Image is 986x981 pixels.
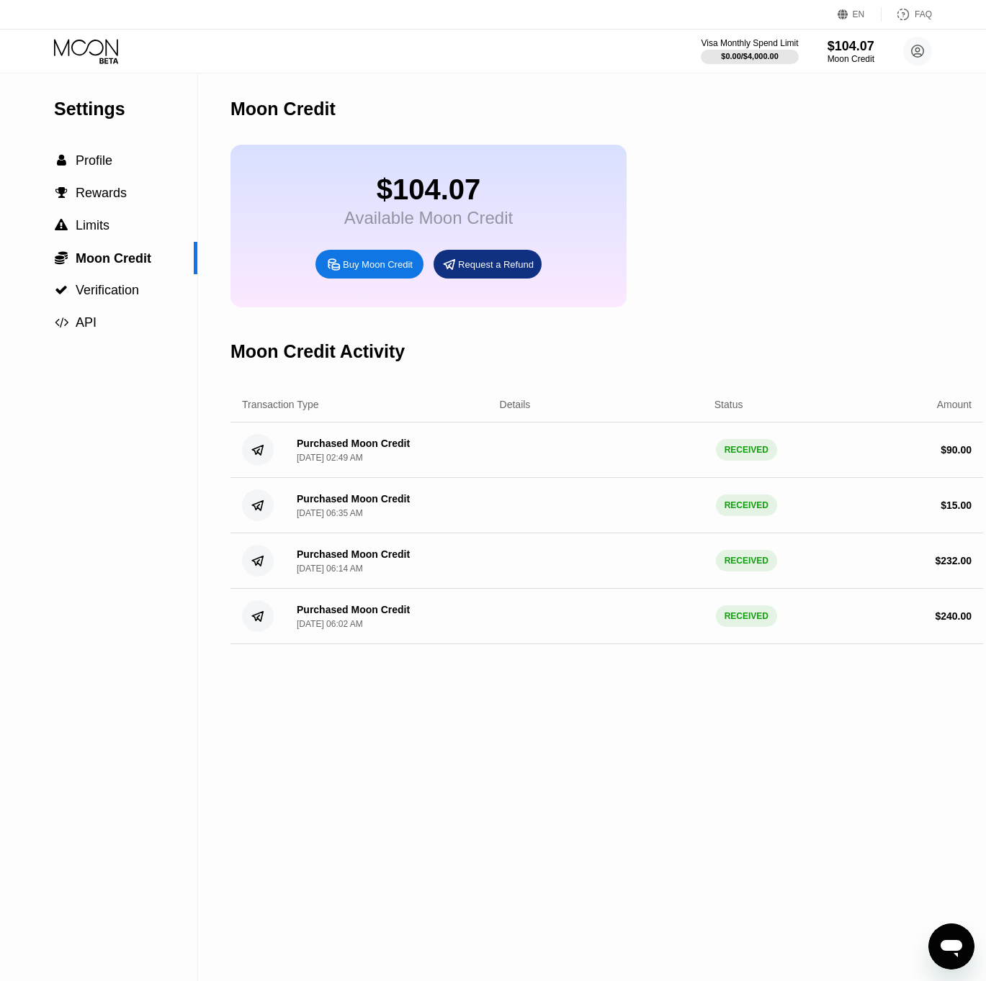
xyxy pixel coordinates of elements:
div:  [54,219,68,232]
span:  [55,250,68,265]
div: RECEIVED [716,605,777,627]
div: Purchased Moon Credit [297,604,410,615]
div: Status [714,399,743,410]
div: Moon Credit Activity [230,341,405,362]
div: $104.07 [344,173,513,206]
div: Visa Monthly Spend Limit$0.00/$4,000.00 [701,38,798,64]
span: Limits [76,218,109,232]
div:  [54,154,68,167]
span: Rewards [76,186,127,200]
div: Purchased Moon Credit [297,438,410,449]
div: EN [838,7,882,22]
div:  [54,250,68,265]
div: Available Moon Credit [344,208,513,228]
span: Profile [76,153,112,168]
div: $ 232.00 [935,555,972,566]
div: $104.07 [828,39,874,54]
div:  [54,316,68,329]
span:  [55,284,68,297]
div: RECEIVED [716,550,777,571]
div: Moon Credit [230,99,336,119]
div: $ 15.00 [941,499,972,511]
div: Amount [937,399,972,410]
div: EN [853,9,865,19]
span:  [55,219,68,232]
span: Verification [76,283,139,297]
div: Moon Credit [828,54,874,64]
div: [DATE] 06:14 AM [297,564,363,574]
div: [DATE] 06:35 AM [297,508,363,518]
span:  [55,316,68,329]
div: $104.07Moon Credit [828,39,874,64]
div: [DATE] 02:49 AM [297,453,363,463]
div: Buy Moon Credit [343,258,413,271]
div: Transaction Type [242,399,319,410]
span: Moon Credit [76,251,151,266]
div: Settings [54,99,197,119]
div: RECEIVED [716,494,777,516]
div:  [54,186,68,199]
span:  [57,154,66,167]
div: Request a Refund [458,258,534,271]
div: $0.00 / $4,000.00 [721,52,779,60]
div: RECEIVED [716,439,777,461]
div:  [54,284,68,297]
div: FAQ [882,7,932,22]
span:  [55,186,68,199]
iframe: Button to launch messaging window [928,923,974,969]
div: $ 90.00 [941,444,972,456]
div: Request a Refund [434,250,542,279]
div: FAQ [915,9,932,19]
div: Details [500,399,531,410]
div: $ 240.00 [935,610,972,622]
div: Purchased Moon Credit [297,493,410,505]
div: Buy Moon Credit [315,250,423,279]
div: [DATE] 06:02 AM [297,619,363,629]
div: Purchased Moon Credit [297,548,410,560]
span: API [76,315,97,330]
div: Visa Monthly Spend Limit [701,38,798,48]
